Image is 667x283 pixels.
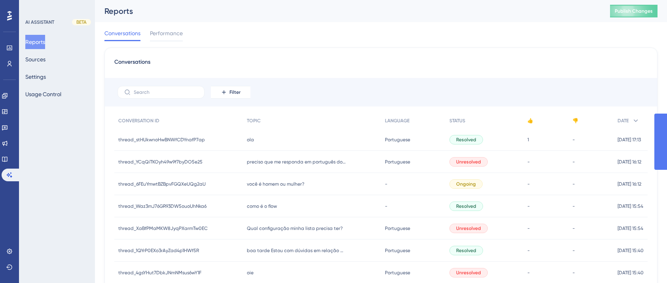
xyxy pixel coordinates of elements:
span: - [572,159,575,165]
span: - [572,137,575,143]
span: oie [247,270,254,276]
span: - [527,225,530,232]
span: Conversations [114,57,150,72]
span: - [527,203,530,209]
span: - [527,247,530,254]
div: Reports [104,6,590,17]
span: Filter [229,89,241,95]
span: [DATE] 15:54 [618,203,643,209]
span: Portuguese [385,247,410,254]
span: Portuguese [385,270,410,276]
span: [DATE] 15:54 [618,225,643,232]
span: thread_1QYrP0EXo3rAyZad4p1HWf5R [118,247,199,254]
span: thread_stHUkwnoHwBNWfCDYnafP7ap [118,137,205,143]
iframe: UserGuiding AI Assistant Launcher [634,252,658,275]
span: - [527,159,530,165]
span: - [572,181,575,187]
span: [DATE] 17:13 [618,137,641,143]
span: 👍 [527,118,533,124]
button: Filter [211,86,250,99]
span: preciso que me responda em português do [GEOGRAPHIC_DATA] [247,159,346,165]
span: Unresolved [456,225,481,232]
span: CONVERSATION ID [118,118,159,124]
span: Portuguese [385,225,410,232]
span: Unresolved [456,270,481,276]
span: como é o flow [247,203,277,209]
button: Usage Control [25,87,61,101]
span: Portuguese [385,137,410,143]
span: Resolved [456,247,476,254]
span: Portuguese [385,159,410,165]
span: Resolved [456,137,476,143]
span: - [572,270,575,276]
span: - [385,181,387,187]
span: Ongoing [456,181,476,187]
span: LANGUAGE [385,118,409,124]
span: 👎 [572,118,578,124]
span: TOPIC [247,118,261,124]
span: boa tarde Estou com dúvidas em relação aos horários limites de envio [247,247,346,254]
span: thread_YCqQiTKOyh49w9f7byDO5e25 [118,159,203,165]
span: você é homem ou mulher? [247,181,304,187]
span: STATUS [449,118,465,124]
span: Performance [150,28,183,38]
div: BETA [72,19,91,25]
span: thread_XaBfPMaMKW8JyqPXarmTw0EC [118,225,208,232]
span: DATE [618,118,629,124]
span: [DATE] 15:40 [618,270,644,276]
span: - [572,203,575,209]
button: Sources [25,52,45,66]
span: Resolved [456,203,476,209]
span: Conversations [104,28,140,38]
span: - [572,225,575,232]
div: AI ASSISTANT [25,19,54,25]
span: - [527,270,530,276]
input: Search [134,89,198,95]
span: thread_Waz3mJ76GR93DW5ouoUhNka6 [118,203,207,209]
button: Publish Changes [610,5,658,17]
span: Qual configuração minha lista precisa ter? [247,225,343,232]
span: ola [247,137,254,143]
span: - [527,181,530,187]
span: - [385,203,387,209]
span: Unresolved [456,159,481,165]
span: 1 [527,137,529,143]
button: Reports [25,35,45,49]
span: - [572,247,575,254]
span: [DATE] 16:12 [618,159,641,165]
span: thread_6FEuYmwtBZBpvFGQXeUQg2aU [118,181,206,187]
span: [DATE] 16:12 [618,181,641,187]
button: Settings [25,70,46,84]
span: [DATE] 15:40 [618,247,644,254]
span: thread_4gsYHut7DbkJNmNMsus6wY1F [118,270,201,276]
span: Publish Changes [615,8,653,14]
